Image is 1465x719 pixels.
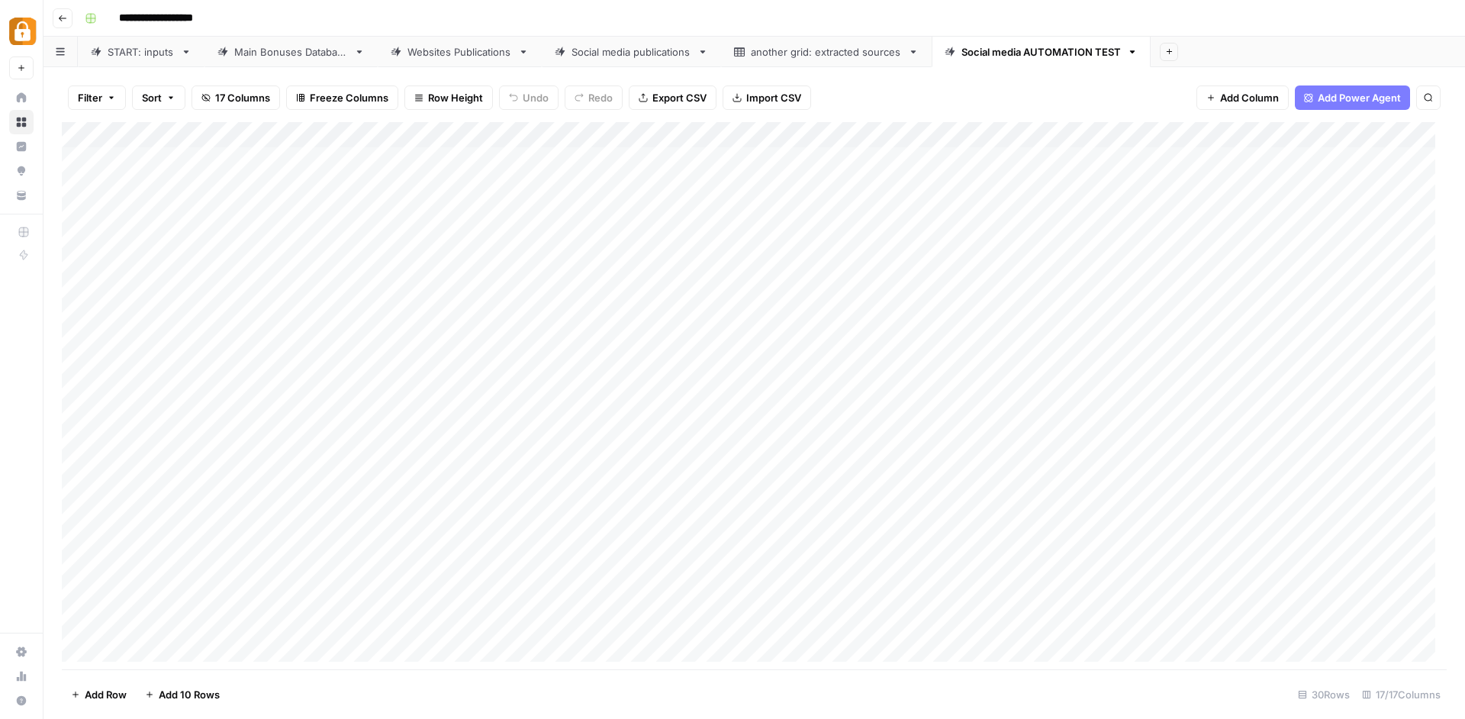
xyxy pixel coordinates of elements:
[9,85,34,110] a: Home
[9,664,34,688] a: Usage
[192,85,280,110] button: 17 Columns
[78,37,204,67] a: START: inputs
[1220,90,1279,105] span: Add Column
[78,90,102,105] span: Filter
[9,640,34,664] a: Settings
[108,44,175,60] div: START: inputs
[428,90,483,105] span: Row Height
[407,44,512,60] div: Websites Publications
[85,687,127,702] span: Add Row
[234,44,348,60] div: Main Bonuses Database
[652,90,707,105] span: Export CSV
[62,682,136,707] button: Add Row
[588,90,613,105] span: Redo
[751,44,902,60] div: another grid: extracted sources
[721,37,932,67] a: another grid: extracted sources
[1318,90,1401,105] span: Add Power Agent
[565,85,623,110] button: Redo
[572,44,691,60] div: Social media publications
[9,688,34,713] button: Help + Support
[9,18,37,45] img: Adzz Logo
[378,37,542,67] a: Websites Publications
[136,682,229,707] button: Add 10 Rows
[215,90,270,105] span: 17 Columns
[9,183,34,208] a: Your Data
[310,90,388,105] span: Freeze Columns
[932,37,1151,67] a: Social media AUTOMATION TEST
[542,37,721,67] a: Social media publications
[1295,85,1410,110] button: Add Power Agent
[1356,682,1447,707] div: 17/17 Columns
[68,85,126,110] button: Filter
[9,110,34,134] a: Browse
[523,90,549,105] span: Undo
[9,134,34,159] a: Insights
[9,159,34,183] a: Opportunities
[629,85,716,110] button: Export CSV
[132,85,185,110] button: Sort
[961,44,1121,60] div: Social media AUTOMATION TEST
[159,687,220,702] span: Add 10 Rows
[142,90,162,105] span: Sort
[404,85,493,110] button: Row Height
[499,85,559,110] button: Undo
[723,85,811,110] button: Import CSV
[204,37,378,67] a: Main Bonuses Database
[746,90,801,105] span: Import CSV
[1196,85,1289,110] button: Add Column
[9,12,34,50] button: Workspace: Adzz
[286,85,398,110] button: Freeze Columns
[1292,682,1356,707] div: 30 Rows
